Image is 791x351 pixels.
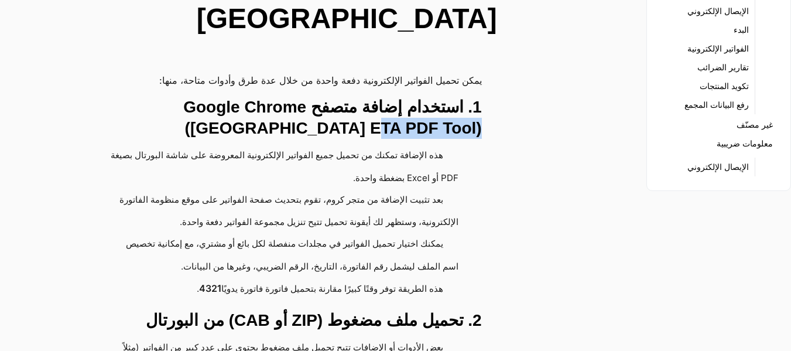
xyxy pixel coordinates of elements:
a: 2 [211,278,217,299]
li: بعد تثبيت الإضافة من متجر كروم، تقوم بتحديث صفحة الفواتير على موقع منظومة الفاتورة الإلكترونية، و... [100,189,458,234]
a: معلومات ضريبية [717,135,773,152]
a: غير مصنّف [737,117,773,133]
li: هذه الإضافة تمكنك من تحميل جميع الفواتير الإلكترونية المعروضة على شاشة البورتال بصيغة PDF أو Exce... [100,145,458,189]
a: 4 [199,278,206,299]
a: 3 [206,278,211,299]
h3: 1. استخدام إضافة متصفح Google Chrome ([GEOGRAPHIC_DATA] ETA PDF Tool) [88,97,482,139]
h3: 2. تحميل ملف مضغوط (ZIP أو CAB) من البورتال [88,310,482,331]
a: الفواتير الإلكترونية [687,40,749,57]
a: رفع البيانات المجمع [684,97,749,113]
li: يمكنك اختيار تحميل الفواتير في مجلدات منفصلة لكل بائع أو مشتري، مع إمكانية تخصيص اسم الملف ليشمل ... [100,233,458,278]
a: 1 [217,278,221,299]
a: تقارير الضرائب [697,59,749,76]
li: هذه الطريقة توفر وقتًا كبيرًا مقارنة بتحميل فاتورة فاتورة يدويًا . [100,278,458,301]
a: الإيصال الإلكتروني [687,159,749,175]
a: تكويد المنتجات [700,78,749,94]
p: يمكن تحميل الفواتير الإلكترونية دفعة واحدة من خلال عدة طرق وأدوات متاحة، منها: [88,73,482,88]
a: الإيصال الإلكتروني [687,3,749,19]
a: البدء [734,22,749,38]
